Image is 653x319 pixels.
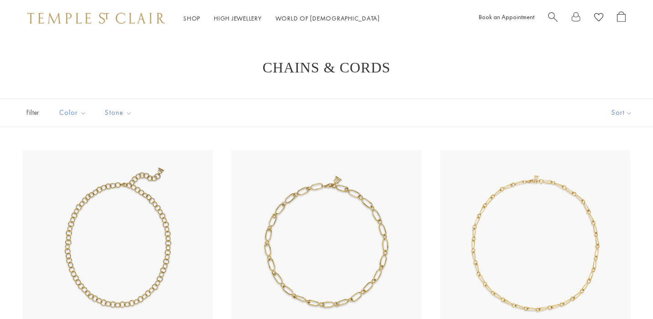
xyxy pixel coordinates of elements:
a: Search [548,11,558,26]
button: Color [52,103,93,123]
nav: Main navigation [183,13,380,24]
button: Show sort by [591,99,653,127]
a: View Wishlist [594,11,603,26]
button: Stone [98,103,139,123]
iframe: Gorgias live chat messenger [607,276,644,310]
img: Temple St. Clair [27,13,165,24]
span: Stone [100,107,139,118]
span: Color [55,107,93,118]
a: ShopShop [183,14,200,22]
a: Book an Appointment [479,13,534,21]
a: High JewelleryHigh Jewellery [214,14,262,22]
a: World of [DEMOGRAPHIC_DATA]World of [DEMOGRAPHIC_DATA] [275,14,380,22]
a: Open Shopping Bag [617,11,626,26]
h1: Chains & Cords [36,59,617,76]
